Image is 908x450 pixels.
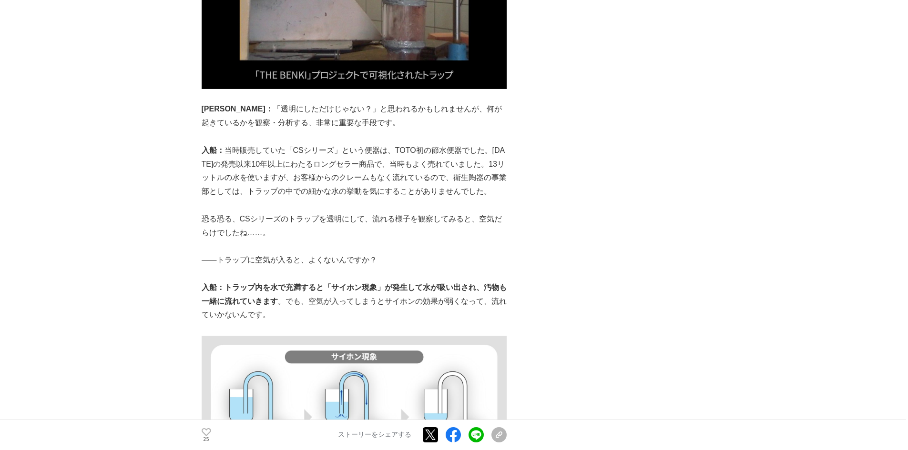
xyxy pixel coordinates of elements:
[338,431,411,440] p: ストーリーをシェアする
[202,105,273,113] strong: [PERSON_NAME]：
[202,212,507,240] p: 恐る恐る、CSシリーズのトラップを透明にして、流れる様子を観察してみると、空気だらけでしたね……。
[202,281,507,322] p: 。でも、空気が入ってしまうとサイホンの効果が弱くなって、流れていかないんです。
[202,437,211,442] p: 25
[202,253,507,267] p: ――トラップに空気が入ると、よくないんですか？
[202,102,507,130] p: 「透明にしただけじゃない？」と思われるかもしれませんが、何が起きているかを観察・分析する、非常に重要な手段です。
[202,144,507,199] p: 当時販売していた「CSシリーズ」という便器は、TOTO初の節水便器でした。[DATE]の発売以来10年以上にわたるロングセラー商品で、当時もよく売れていました。13リットルの水を使いますが、お客...
[202,146,224,154] strong: 入船：
[202,283,507,305] strong: 入船：トラップ内を水で充満すると「サイホン現象」が発生して水が吸い出され、汚物も一緒に流れていきます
